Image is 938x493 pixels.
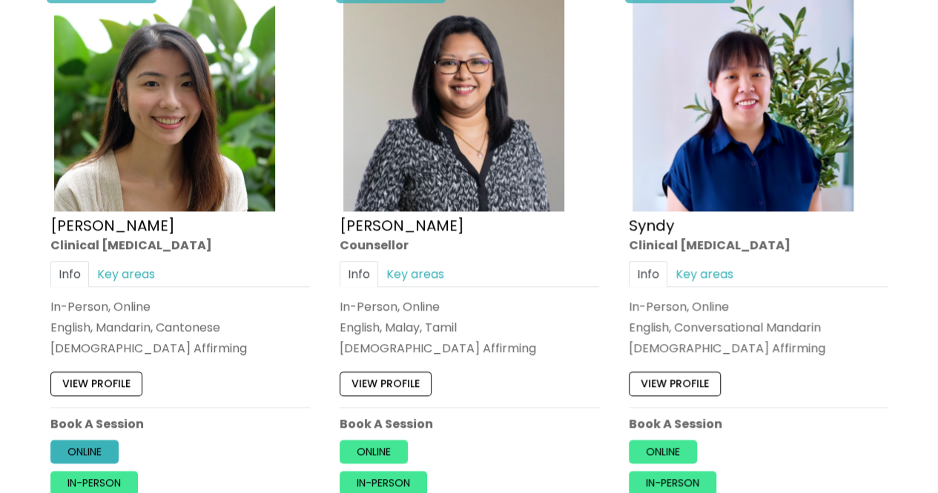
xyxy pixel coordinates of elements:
a: Key areas [378,261,452,287]
p: English, Malay, Tamil [340,319,599,336]
a: Key areas [89,261,163,287]
p: Book A Session [340,415,599,432]
div: In-Person, Online [340,298,599,315]
a: Online [629,440,697,463]
div: In-Person, Online [50,298,310,315]
a: Info [50,261,89,287]
div: [DEMOGRAPHIC_DATA] Affirming [340,340,599,357]
a: Info [629,261,667,287]
a: Online [50,440,119,463]
a: View profile [340,372,432,396]
div: Clinical [MEDICAL_DATA] [50,236,310,254]
a: View profile [629,372,721,396]
a: Online [340,440,408,463]
a: [PERSON_NAME] [340,215,464,236]
p: Book A Session [50,415,310,432]
p: English, Mandarin, Cantonese [50,319,310,336]
div: [DEMOGRAPHIC_DATA] Affirming [50,340,310,357]
div: In-Person, Online [629,298,888,315]
p: Book A Session [629,415,888,432]
div: Counsellor [340,236,599,254]
p: English, Conversational Mandarin [629,319,888,336]
div: [DEMOGRAPHIC_DATA] Affirming [629,340,888,357]
div: Clinical [MEDICAL_DATA] [629,236,888,254]
a: Info [340,261,378,287]
a: [PERSON_NAME] [50,215,175,236]
a: Syndy [629,215,674,236]
a: View profile [50,372,142,396]
a: Key areas [667,261,742,287]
